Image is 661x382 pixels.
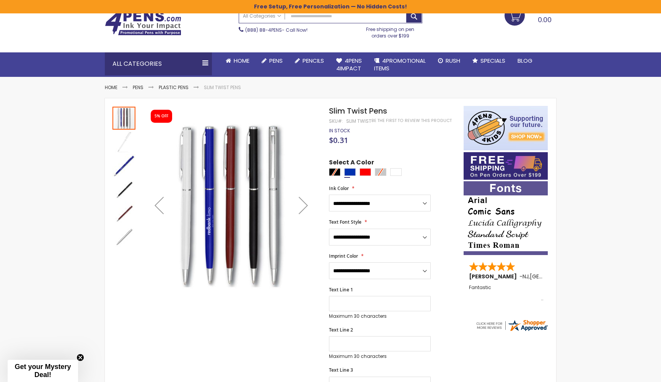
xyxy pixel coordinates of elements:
[8,360,78,382] div: Get your Mystery Deal!Close teaser
[159,84,189,91] a: Plastic Pens
[112,202,135,224] img: Slim Twist Pens
[329,128,350,134] div: Availability
[374,57,426,72] span: 4PROMOTIONAL ITEMS
[329,219,361,225] span: Text Font Style
[344,168,356,176] div: Blue
[538,15,552,24] span: 0.00
[112,154,135,177] img: Slim Twist Pens
[329,353,431,359] p: Maximum 30 characters
[336,57,362,72] span: 4Pens 4impact
[329,118,343,124] strong: SKU
[329,135,348,145] span: $0.31
[480,57,505,65] span: Specials
[239,10,285,22] a: All Categories
[133,84,143,91] a: Pens
[329,367,353,373] span: Text Line 3
[523,273,529,280] span: NJ
[446,57,460,65] span: Rush
[112,106,136,130] div: Slim Twist Pens
[329,127,350,134] span: In stock
[234,57,249,65] span: Home
[329,106,387,116] span: Slim Twist Pens
[220,52,256,69] a: Home
[505,5,556,24] a: 0.00 0
[518,57,532,65] span: Blog
[105,11,181,36] img: 4Pens Custom Pens and Promotional Products
[112,225,135,248] img: Slim Twist Pens
[245,27,282,33] a: (888) 88-4PENS
[303,57,324,65] span: Pencils
[330,52,368,77] a: 4Pens4impact
[256,52,289,69] a: Pens
[105,52,212,75] div: All Categories
[360,168,371,176] div: Red
[269,57,283,65] span: Pens
[288,106,319,304] div: Next
[329,286,353,293] span: Text Line 1
[329,185,349,192] span: Ink Color
[112,201,136,224] div: Slim Twist Pens
[469,285,543,301] div: Fantastic
[469,273,519,280] span: [PERSON_NAME]
[112,224,135,248] div: Slim Twist Pens
[358,23,423,39] div: Free shipping on pen orders over $199
[144,117,319,292] img: Slim Twist Pens
[346,118,371,124] div: Slim Twist
[519,273,586,280] span: - ,
[329,327,353,333] span: Text Line 2
[112,130,135,153] img: Slim Twist Pens
[112,153,136,177] div: Slim Twist Pens
[329,253,358,259] span: Imprint Color
[329,313,431,319] p: Maximum 30 characters
[371,118,452,124] a: Be the first to review this product
[245,27,308,33] span: - Call Now!
[15,363,71,379] span: Get your Mystery Deal!
[204,85,241,91] li: Slim Twist Pens
[144,106,174,304] div: Previous
[530,273,586,280] span: [GEOGRAPHIC_DATA]
[464,106,548,150] img: 4pens 4 kids
[105,84,117,91] a: Home
[112,130,136,153] div: Slim Twist Pens
[466,52,511,69] a: Specials
[368,52,432,77] a: 4PROMOTIONALITEMS
[511,52,539,69] a: Blog
[432,52,466,69] a: Rush
[464,181,548,255] img: font-personalization-examples
[155,114,168,119] div: 5% OFF
[475,319,549,332] img: 4pens.com widget logo
[243,13,281,19] span: All Categories
[464,152,548,180] img: Free shipping on orders over $199
[475,327,549,334] a: 4pens.com certificate URL
[390,168,402,176] div: White
[112,178,135,201] img: Slim Twist Pens
[112,177,136,201] div: Slim Twist Pens
[289,52,330,69] a: Pencils
[329,158,374,169] span: Select A Color
[77,354,84,361] button: Close teaser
